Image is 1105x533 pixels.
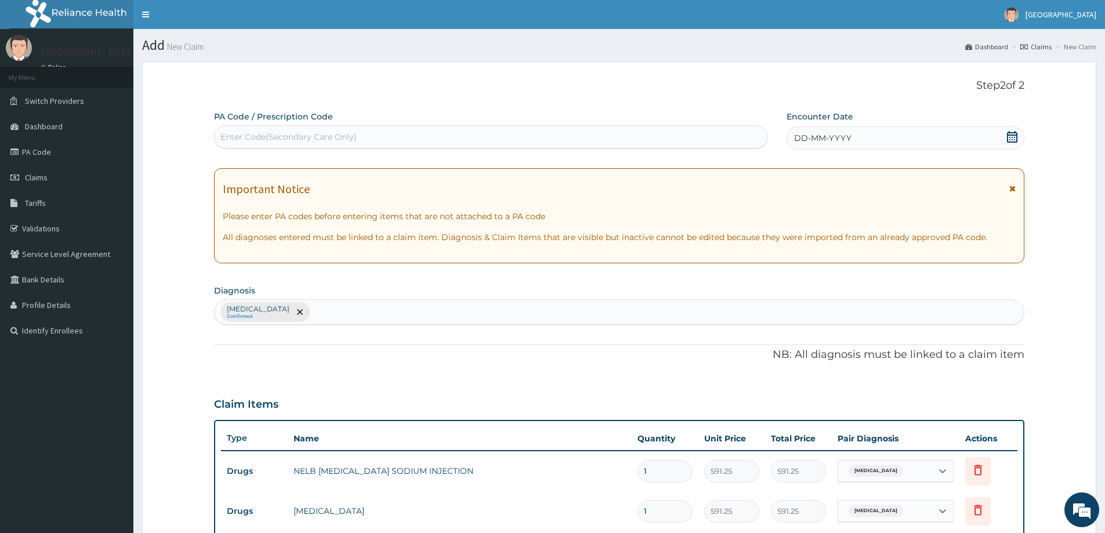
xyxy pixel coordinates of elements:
[1026,9,1096,20] span: [GEOGRAPHIC_DATA]
[41,63,68,71] a: Online
[165,42,204,51] small: New Claim
[965,42,1008,52] a: Dashboard
[849,505,903,517] span: [MEDICAL_DATA]
[214,398,278,411] h3: Claim Items
[832,427,959,450] th: Pair Diagnosis
[214,285,255,296] label: Diagnosis
[221,461,288,482] td: Drugs
[632,427,698,450] th: Quantity
[288,499,632,523] td: [MEDICAL_DATA]
[221,501,288,522] td: Drugs
[698,427,765,450] th: Unit Price
[959,427,1017,450] th: Actions
[142,38,1096,53] h1: Add
[227,314,289,320] small: Confirmed
[214,347,1024,362] p: NB: All diagnosis must be linked to a claim item
[288,459,632,483] td: NELB [MEDICAL_DATA] SODIUM INJECTION
[794,132,852,144] span: DD-MM-YYYY
[6,35,32,61] img: User Image
[223,183,310,195] h1: Important Notice
[214,111,333,122] label: PA Code / Prescription Code
[849,465,903,477] span: [MEDICAL_DATA]
[25,198,46,208] span: Tariffs
[288,427,632,450] th: Name
[223,231,1016,243] p: All diagnoses entered must be linked to a claim item. Diagnosis & Claim Items that are visible bu...
[214,79,1024,92] p: Step 2 of 2
[25,121,63,132] span: Dashboard
[25,96,84,106] span: Switch Providers
[295,307,305,317] span: remove selection option
[25,172,48,183] span: Claims
[227,304,289,314] p: [MEDICAL_DATA]
[41,47,136,57] p: [GEOGRAPHIC_DATA]
[221,427,288,449] th: Type
[1020,42,1052,52] a: Claims
[787,111,853,122] label: Encounter Date
[220,131,357,143] div: Enter Code(Secondary Care Only)
[223,211,1016,222] p: Please enter PA codes before entering items that are not attached to a PA code
[1004,8,1019,22] img: User Image
[765,427,832,450] th: Total Price
[1053,42,1096,52] li: New Claim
